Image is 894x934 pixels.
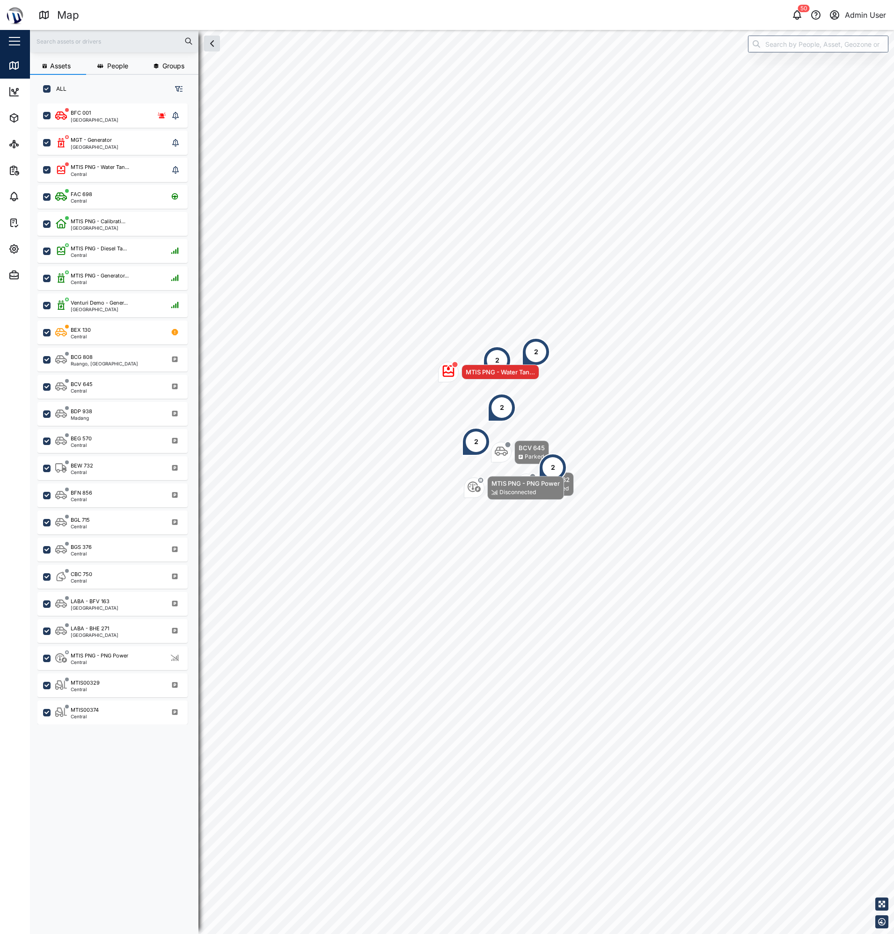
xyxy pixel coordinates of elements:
div: Central [71,470,93,474]
div: Central [71,660,128,664]
div: MTIS PNG - Water Tan... [466,367,535,377]
div: BEW 732 [71,462,93,470]
div: [GEOGRAPHIC_DATA] [71,117,118,122]
div: BGL 715 [71,516,90,524]
div: Assets [24,113,53,123]
div: MGT - Generator [71,136,112,144]
div: MTIS PNG - Generator... [71,272,129,280]
div: MTIS PNG - Water Tan... [71,163,129,171]
div: Map marker [483,346,511,374]
div: Central [71,388,93,393]
div: MTIS00374 [71,706,99,714]
div: BEX 130 [71,326,91,334]
input: Search assets or drivers [36,34,193,48]
div: BDP 938 [71,408,92,416]
div: BFC 001 [71,109,91,117]
div: [GEOGRAPHIC_DATA] [71,633,118,637]
div: 2 [474,437,478,447]
div: Madang [71,416,92,420]
div: Central [71,497,92,502]
div: MTIS PNG - Calibrati... [71,218,125,226]
div: BGS 376 [71,543,92,551]
div: MTIS PNG - Diesel Ta... [71,245,127,253]
label: ALL [51,85,66,93]
div: Map [24,60,45,71]
div: LABA - BFV 163 [71,598,110,606]
div: Central [71,334,91,339]
div: Ruango, [GEOGRAPHIC_DATA] [71,361,138,366]
div: Central [71,172,129,176]
div: 2 [495,355,499,365]
div: FAC 698 [71,190,92,198]
canvas: Map [30,30,894,934]
span: Groups [162,63,184,69]
div: Sites [24,139,47,149]
div: Venturi Demo - Gener... [71,299,128,307]
div: [GEOGRAPHIC_DATA] [71,226,125,230]
div: Central [71,524,90,529]
div: Map marker [522,338,550,366]
div: Reports [24,165,56,175]
div: Admin [24,270,52,280]
div: Central [71,198,92,203]
div: [GEOGRAPHIC_DATA] [71,307,128,312]
div: Central [71,578,92,583]
input: Search by People, Asset, Geozone or Place [748,36,888,52]
div: BFN 856 [71,489,92,497]
div: Admin User [845,9,886,21]
div: BCV 645 [519,443,545,452]
div: Map marker [539,453,567,482]
div: Central [71,253,127,257]
span: Assets [50,63,71,69]
div: [GEOGRAPHIC_DATA] [71,145,118,149]
div: grid [37,100,198,927]
div: Settings [24,244,58,254]
div: 50 [798,5,810,12]
span: People [107,63,128,69]
div: Map marker [438,362,539,382]
div: BEG 570 [71,435,92,443]
div: Map marker [491,440,549,464]
div: BCG 808 [71,353,93,361]
div: MTIS00329 [71,679,100,687]
div: Central [71,687,100,692]
div: Central [71,551,92,556]
button: Admin User [828,8,887,22]
img: Main Logo [5,5,25,25]
div: Map marker [464,476,564,500]
div: 2 [534,347,538,357]
div: Map marker [516,472,574,496]
div: Disconnected [499,488,536,497]
div: Tasks [24,218,50,228]
div: Dashboard [24,87,66,97]
div: 2 [551,462,555,473]
div: Parked [525,452,544,461]
div: Map marker [488,394,516,422]
div: MTIS PNG - PNG Power [71,652,128,660]
div: [GEOGRAPHIC_DATA] [71,606,118,610]
div: 2 [500,402,504,413]
div: MTIS PNG - PNG Power [491,479,560,488]
div: Central [71,714,99,719]
div: Central [71,443,92,447]
div: Central [71,280,129,285]
div: BCV 645 [71,380,93,388]
div: Map marker [462,428,490,456]
div: LABA - BHE 271 [71,625,109,633]
div: Map [57,7,79,23]
div: CBC 750 [71,570,92,578]
div: Alarms [24,191,53,202]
